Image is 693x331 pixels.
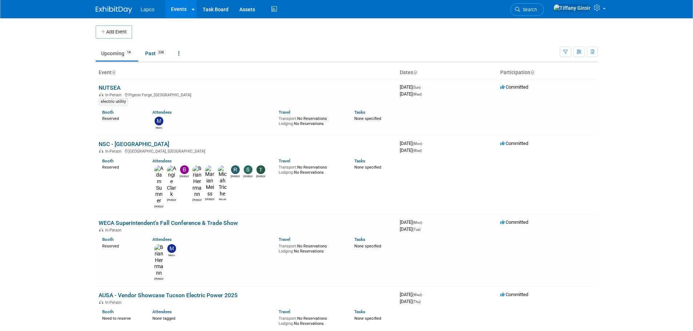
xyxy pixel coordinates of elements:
[423,141,424,146] span: -
[96,47,138,60] a: Upcoming14
[152,315,273,321] div: None tagged
[413,293,422,297] span: (Wed)
[400,84,423,90] span: [DATE]
[99,84,120,91] a: NUTSEA
[354,116,381,121] span: None specified
[205,165,214,197] img: Marian Meiss
[279,121,294,126] span: Lodging:
[500,292,528,297] span: Committed
[99,141,169,148] a: NSC - [GEOGRAPHIC_DATA]
[354,237,365,242] a: Tasks
[192,165,202,198] img: Brian Herrmann
[423,219,424,225] span: -
[167,165,176,198] img: Angie Clark
[413,85,421,89] span: (Sun)
[500,219,528,225] span: Committed
[102,158,113,164] a: Booth
[167,198,176,202] div: Angie Clark
[192,198,202,202] div: Brian Herrmann
[400,141,424,146] span: [DATE]
[105,300,124,305] span: In-Person
[99,148,394,154] div: [GEOGRAPHIC_DATA], [GEOGRAPHIC_DATA]
[105,149,124,154] span: In-Person
[99,292,238,299] a: AUSA - Vendor Showcase Tucson Electric Power 2025
[279,242,343,254] div: No Reservations No Reservations
[152,237,172,242] a: Attendees
[354,158,365,164] a: Tasks
[154,244,163,276] img: Brian Herrmann
[279,321,294,326] span: Lodging:
[497,66,598,79] th: Participation
[231,165,240,174] img: Ronnie Howard
[530,69,534,75] a: Sort by Participation Type
[400,226,421,232] span: [DATE]
[520,7,537,12] span: Search
[105,93,124,97] span: In-Person
[102,315,142,321] div: Need to reserve
[500,84,528,90] span: Committed
[244,165,252,174] img: Suzanne Kazo
[102,110,113,115] a: Booth
[400,292,424,297] span: [DATE]
[99,93,103,96] img: In-Person Event
[99,98,128,105] div: electric utility
[413,300,421,304] span: (Thu)
[423,292,424,297] span: -
[279,244,297,249] span: Transport:
[354,316,381,321] span: None specified
[152,309,172,314] a: Attendees
[400,148,422,153] span: [DATE]
[125,50,133,55] span: 14
[413,149,422,153] span: (Wed)
[279,164,343,175] div: No Reservations No Reservations
[152,110,172,115] a: Attendees
[154,204,163,209] div: Adam Sumner
[279,309,290,314] a: Travel
[155,117,163,125] img: Mario Langford
[96,25,132,39] button: Add Event
[400,299,421,304] span: [DATE]
[99,228,103,231] img: In-Person Event
[99,92,394,97] div: Pigeon Forge, [GEOGRAPHIC_DATA]
[167,244,176,253] img: Mario Langford
[413,92,422,96] span: (Wed)
[102,237,113,242] a: Booth
[279,158,290,164] a: Travel
[400,219,424,225] span: [DATE]
[510,3,544,16] a: Search
[112,69,115,75] a: Sort by Event Name
[279,115,343,126] div: No Reservations No Reservations
[231,174,240,178] div: Ronnie Howard
[96,66,397,79] th: Event
[279,237,290,242] a: Travel
[413,227,421,231] span: (Tue)
[422,84,423,90] span: -
[413,142,422,146] span: (Mon)
[105,228,124,233] span: In-Person
[102,242,142,249] div: Reserved
[99,219,238,226] a: WECA Superintendent's Fall Conference & Trade Show
[354,165,381,170] span: None specified
[102,164,142,170] div: Reserved
[279,116,297,121] span: Transport:
[279,249,294,254] span: Lodging:
[354,309,365,314] a: Tasks
[99,300,103,304] img: In-Person Event
[141,7,155,12] span: Lapco
[180,174,189,178] div: Bret Blanco
[256,165,265,174] img: Traci Langford
[354,244,381,249] span: None specified
[218,165,227,197] img: Micah Triche
[279,315,343,326] div: No Reservations No Reservations
[154,125,163,130] div: Mario Langford
[256,174,265,178] div: Traci Langford
[413,221,422,225] span: (Mon)
[205,197,214,201] div: Marian Meiss
[413,69,417,75] a: Sort by Start Date
[140,47,171,60] a: Past238
[102,309,113,314] a: Booth
[96,6,132,13] img: ExhibitDay
[553,4,591,12] img: Tiffany Giroir
[154,165,163,204] img: Adam Sumner
[99,149,103,153] img: In-Person Event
